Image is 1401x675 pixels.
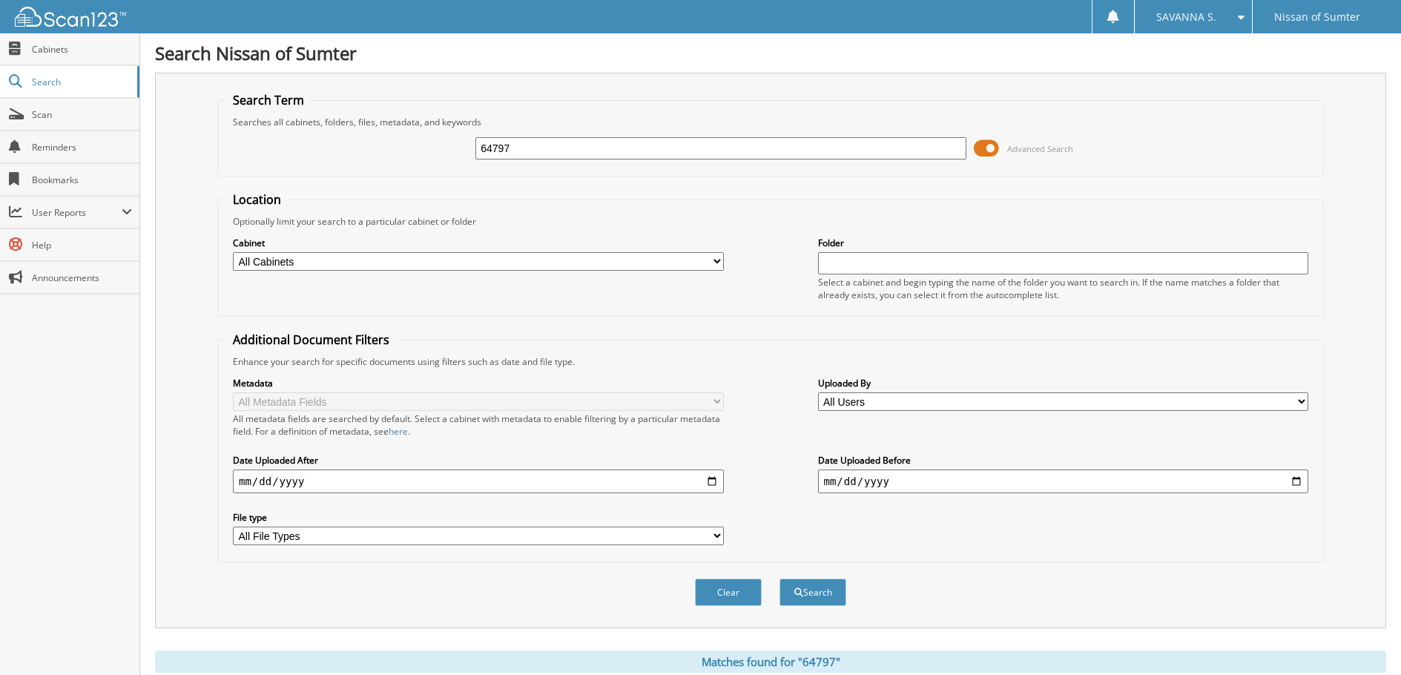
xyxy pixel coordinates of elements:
[32,141,132,154] span: Reminders
[225,116,1316,128] div: Searches all cabinets, folders, files, metadata, and keywords
[233,237,724,249] label: Cabinet
[225,191,289,208] legend: Location
[32,239,132,251] span: Help
[155,651,1386,673] div: Matches found for "64797"
[695,579,762,606] button: Clear
[233,454,724,467] label: Date Uploaded After
[779,579,846,606] button: Search
[818,237,1309,249] label: Folder
[32,76,130,88] span: Search
[233,412,724,438] div: All metadata fields are searched by default. Select a cabinet with metadata to enable filtering b...
[389,425,408,438] a: here
[32,174,132,186] span: Bookmarks
[32,206,122,219] span: User Reports
[233,377,724,389] label: Metadata
[32,271,132,284] span: Announcements
[818,377,1309,389] label: Uploaded By
[225,92,311,108] legend: Search Term
[818,454,1309,467] label: Date Uploaded Before
[818,470,1309,493] input: end
[1274,13,1360,22] span: Nissan of Sumter
[225,332,397,348] legend: Additional Document Filters
[233,470,724,493] input: start
[233,511,724,524] label: File type
[225,215,1316,228] div: Optionally limit your search to a particular cabinet or folder
[818,276,1309,301] div: Select a cabinet and begin typing the name of the folder you want to search in. If the name match...
[32,43,132,56] span: Cabinets
[32,108,132,121] span: Scan
[1156,13,1216,22] span: SAVANNA S.
[155,41,1386,65] h1: Search Nissan of Sumter
[1007,143,1073,154] span: Advanced Search
[15,7,126,27] img: scan123-logo-white.svg
[225,355,1316,368] div: Enhance your search for specific documents using filters such as date and file type.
